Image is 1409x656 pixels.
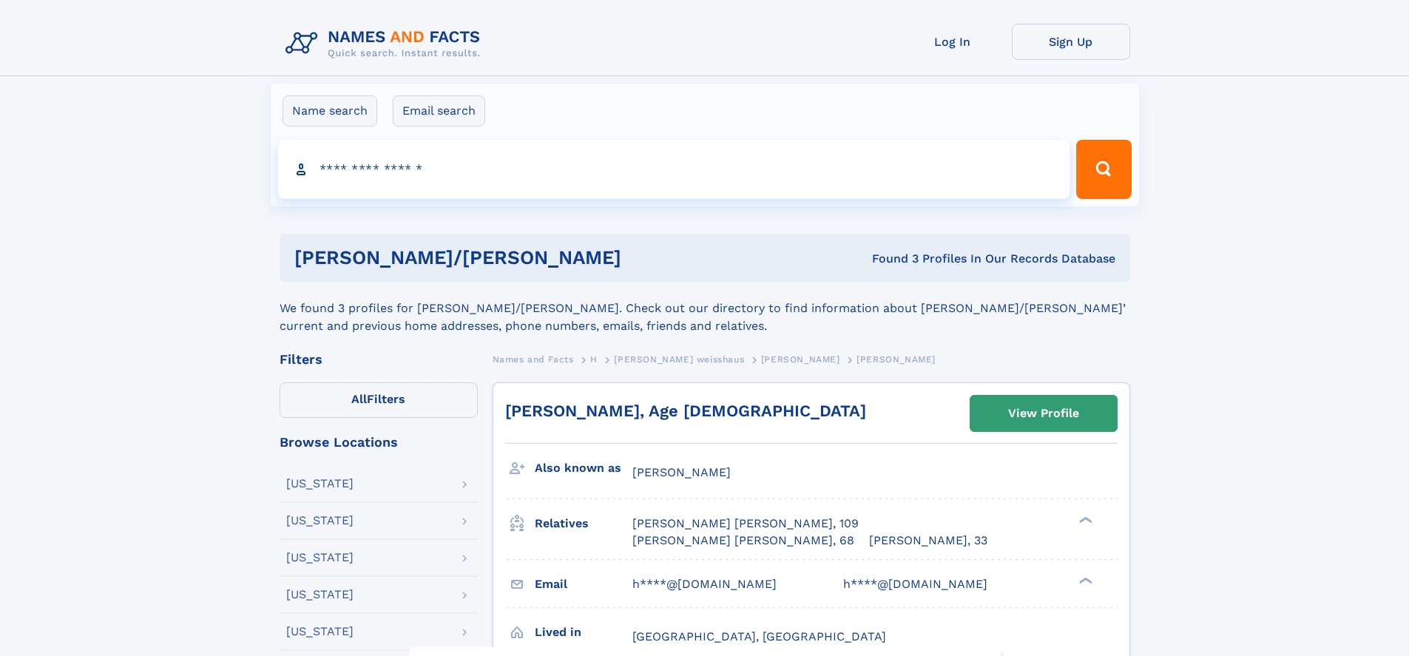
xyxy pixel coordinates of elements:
[1008,396,1079,430] div: View Profile
[590,350,598,368] a: H
[535,456,632,481] h3: Also known as
[505,402,866,420] a: [PERSON_NAME], Age [DEMOGRAPHIC_DATA]
[761,350,840,368] a: [PERSON_NAME]
[614,354,744,365] span: [PERSON_NAME] weisshaus
[632,515,859,532] a: [PERSON_NAME] [PERSON_NAME], 109
[632,532,854,549] a: [PERSON_NAME] [PERSON_NAME], 68
[856,354,936,365] span: [PERSON_NAME]
[280,382,478,418] label: Filters
[970,396,1117,431] a: View Profile
[632,629,886,643] span: [GEOGRAPHIC_DATA], [GEOGRAPHIC_DATA]
[351,392,367,406] span: All
[590,354,598,365] span: H
[286,478,354,490] div: [US_STATE]
[761,354,840,365] span: [PERSON_NAME]
[280,353,478,366] div: Filters
[294,248,747,267] h1: [PERSON_NAME]/[PERSON_NAME]
[869,532,987,549] a: [PERSON_NAME], 33
[535,620,632,645] h3: Lived in
[393,95,485,126] label: Email search
[1075,515,1093,525] div: ❯
[280,282,1130,335] div: We found 3 profiles for [PERSON_NAME]/[PERSON_NAME]. Check out our directory to find information ...
[493,350,574,368] a: Names and Facts
[1075,575,1093,585] div: ❯
[535,572,632,597] h3: Email
[535,511,632,536] h3: Relatives
[286,626,354,638] div: [US_STATE]
[1012,24,1130,60] a: Sign Up
[286,515,354,527] div: [US_STATE]
[286,552,354,564] div: [US_STATE]
[614,350,744,368] a: [PERSON_NAME] weisshaus
[280,436,478,449] div: Browse Locations
[1076,140,1131,199] button: Search Button
[632,465,731,479] span: [PERSON_NAME]
[286,589,354,601] div: [US_STATE]
[746,251,1115,267] div: Found 3 Profiles In Our Records Database
[893,24,1012,60] a: Log In
[278,140,1070,199] input: search input
[283,95,377,126] label: Name search
[280,24,493,64] img: Logo Names and Facts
